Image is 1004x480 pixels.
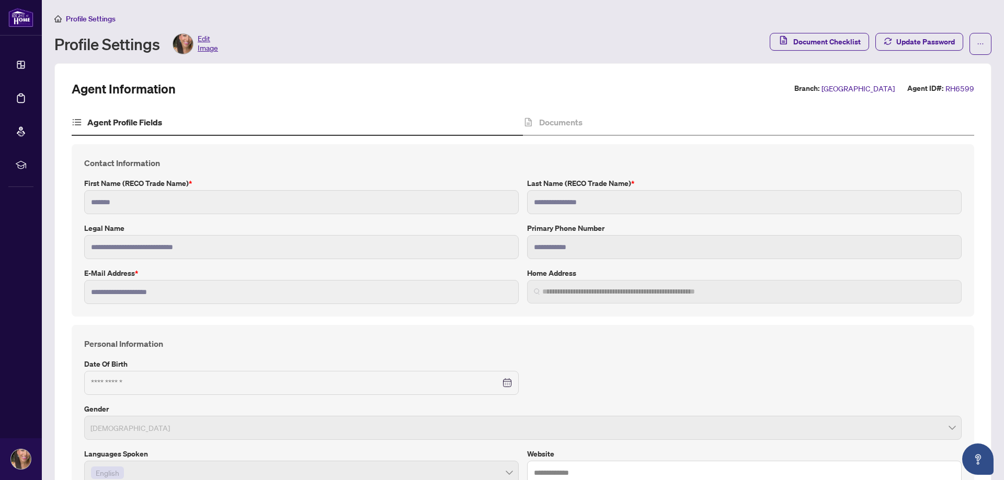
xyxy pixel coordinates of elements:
label: Languages spoken [84,448,519,460]
label: Gender [84,403,962,415]
label: Branch: [794,83,819,95]
span: [GEOGRAPHIC_DATA] [822,83,895,95]
label: Agent ID#: [907,83,943,95]
h4: Contact Information [84,157,962,169]
span: Female [90,418,955,438]
span: English [96,467,119,478]
span: ellipsis [977,40,984,48]
span: home [54,15,62,22]
img: Profile Icon [11,449,31,469]
span: English [91,466,124,479]
label: Last Name (RECO Trade Name) [527,178,962,189]
button: Update Password [875,33,963,51]
span: Document Checklist [793,33,861,50]
label: Legal Name [84,223,519,234]
label: Home Address [527,267,962,279]
div: Profile Settings [54,33,218,54]
img: logo [8,8,33,27]
span: RH6599 [945,83,974,95]
h4: Agent Profile Fields [87,116,162,128]
label: Website [527,448,962,460]
label: First Name (RECO Trade Name) [84,178,519,189]
span: Update Password [896,33,955,50]
h4: Personal Information [84,337,962,350]
img: search_icon [534,288,540,295]
span: Profile Settings [66,14,116,24]
button: Document Checklist [770,33,869,51]
label: E-mail Address [84,267,519,279]
span: Edit Image [198,33,218,54]
h2: Agent Information [72,80,176,97]
label: Primary Phone Number [527,223,962,234]
label: Date of Birth [84,358,519,370]
button: Open asap [962,443,994,475]
h4: Documents [539,116,583,128]
img: Profile Icon [173,34,193,54]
